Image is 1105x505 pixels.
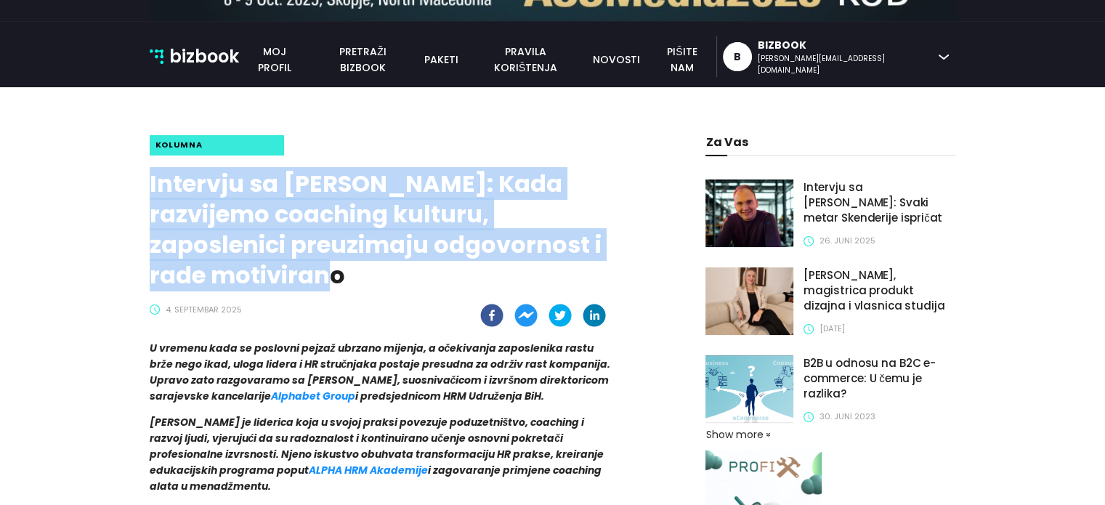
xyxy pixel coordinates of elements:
[705,179,793,247] img: Intervju sa Emirom Babovićem: Svaki metar Skenderije ispričat će priču o budućnosti autoindustrije
[819,411,875,423] span: 30. juni 2023
[804,267,956,314] h1: [PERSON_NAME], magistrica produkt dizajna i vlasnica studija ID Interiors + Design: Enterijer je ...
[758,53,931,76] div: [PERSON_NAME][EMAIL_ADDRESS][DOMAIN_NAME]
[583,304,606,327] button: linkedin
[705,135,955,149] h1: za vas
[150,304,160,315] span: clock-circle
[705,355,793,423] img: B2B u odnosu na B2C e-commerce: U čemu je razlika?
[310,44,416,76] a: pretraži bizbook
[480,304,503,327] button: facebook
[166,304,242,316] span: 4. septembar 2025
[804,412,814,422] span: clock-circle
[705,267,793,335] img: Sabina Talović, magistrica produkt dizajna i vlasnica studija ID Interiors + Design: Enterijer je...
[705,427,778,443] button: Show more»
[819,235,875,247] span: 26. juni 2025
[804,179,956,226] h1: Intervju sa [PERSON_NAME]: Svaki metar Skenderije ispričat će priču o budućnosti autoindustrije
[804,267,956,320] a: [PERSON_NAME], magistrica produkt dizajna i vlasnica studija ID Interiors + Design: Enterijer je ...
[150,341,611,403] strong: U vremenu kada se poslovni pejzaž ubrzano mijenja, a očekivanja zaposlenika rastu brže nego ikad,...
[804,236,814,246] span: clock-circle
[271,389,355,403] a: Alphabet Group
[761,432,777,437] span: »
[584,52,648,68] a: novosti
[804,324,814,334] span: clock-circle
[150,43,240,70] a: bizbook
[416,52,467,68] a: paketi
[804,179,956,232] a: Intervju sa [PERSON_NAME]: Svaki metar Skenderije ispričat će priču o budućnosti autoindustrije
[309,463,428,477] a: ALPHA HRM Akademije
[648,44,716,76] a: pišite nam
[150,49,164,64] img: bizbook
[804,355,956,401] h1: B2B u odnosu na B2C e-commerce: U čemu je razlika?
[155,139,203,151] span: kolumna
[705,427,763,443] span: Show more
[169,43,239,70] p: bizbook
[239,44,310,76] a: Moj profil
[758,38,931,53] div: Bizbook
[549,304,572,327] button: twitter
[514,304,538,327] button: facebookmessenger
[819,323,845,335] span: [DATE]
[734,42,741,71] div: B
[150,415,604,493] strong: [PERSON_NAME] je liderica koja u svojoj praksi povezuje poduzetništvo, coaching i razvoj ljudi, v...
[150,169,618,291] h1: Intervju sa [PERSON_NAME]: Kada razvijemo coaching kulturu, zaposlenici preuzimaju odgovornost i ...
[804,355,956,407] a: B2B u odnosu na B2C e-commerce: U čemu je razlika?
[467,44,584,76] a: pravila korištenja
